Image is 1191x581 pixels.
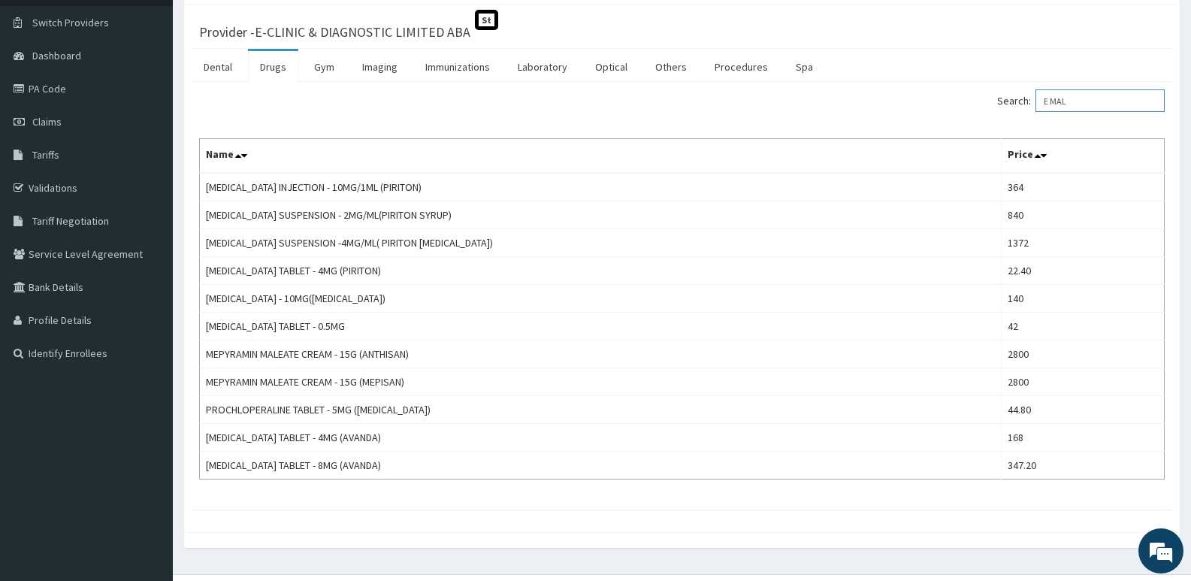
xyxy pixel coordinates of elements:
td: 44.80 [1002,396,1165,424]
td: 42 [1002,313,1165,340]
a: Gym [302,51,346,83]
td: [MEDICAL_DATA] INJECTION - 10MG/1ML (PIRITON) [200,173,1002,201]
td: 22.40 [1002,257,1165,285]
a: Drugs [248,51,298,83]
div: Minimize live chat window [246,8,283,44]
td: 140 [1002,285,1165,313]
a: Dental [192,51,244,83]
span: Claims [32,115,62,129]
span: Switch Providers [32,16,109,29]
a: Others [643,51,699,83]
a: Laboratory [506,51,579,83]
td: 2800 [1002,368,1165,396]
td: 347.20 [1002,452,1165,480]
td: PROCHLOPERALINE TABLET - 5MG ([MEDICAL_DATA]) [200,396,1002,424]
td: [MEDICAL_DATA] TABLET - 4MG (PIRITON) [200,257,1002,285]
td: 364 [1002,173,1165,201]
td: MEPYRAMIN MALEATE CREAM - 15G (ANTHISAN) [200,340,1002,368]
td: MEPYRAMIN MALEATE CREAM - 15G (MEPISAN) [200,368,1002,396]
td: 168 [1002,424,1165,452]
input: Search: [1035,89,1165,112]
td: [MEDICAL_DATA] - 10MG([MEDICAL_DATA]) [200,285,1002,313]
h3: Provider - E-CLINIC & DIAGNOSTIC LIMITED ABA [199,26,470,39]
a: Imaging [350,51,410,83]
th: Name [200,139,1002,174]
td: [MEDICAL_DATA] SUSPENSION - 2MG/ML(PIRITON SYRUP) [200,201,1002,229]
td: 2800 [1002,340,1165,368]
div: Chat with us now [78,84,252,104]
td: [MEDICAL_DATA] TABLET - 8MG (AVANDA) [200,452,1002,480]
span: St [475,10,498,30]
textarea: Type your message and hit 'Enter' [8,410,286,463]
label: Search: [997,89,1165,112]
td: [MEDICAL_DATA] TABLET - 0.5MG [200,313,1002,340]
td: 840 [1002,201,1165,229]
th: Price [1002,139,1165,174]
img: d_794563401_company_1708531726252_794563401 [28,75,61,113]
span: We're online! [87,189,207,341]
a: Procedures [703,51,780,83]
span: Tariff Negotiation [32,214,109,228]
a: Optical [583,51,639,83]
span: Dashboard [32,49,81,62]
a: Immunizations [413,51,502,83]
span: Tariffs [32,148,59,162]
td: [MEDICAL_DATA] TABLET - 4MG (AVANDA) [200,424,1002,452]
a: Spa [784,51,825,83]
td: [MEDICAL_DATA] SUSPENSION -4MG/ML( PIRITON [MEDICAL_DATA]) [200,229,1002,257]
td: 1372 [1002,229,1165,257]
